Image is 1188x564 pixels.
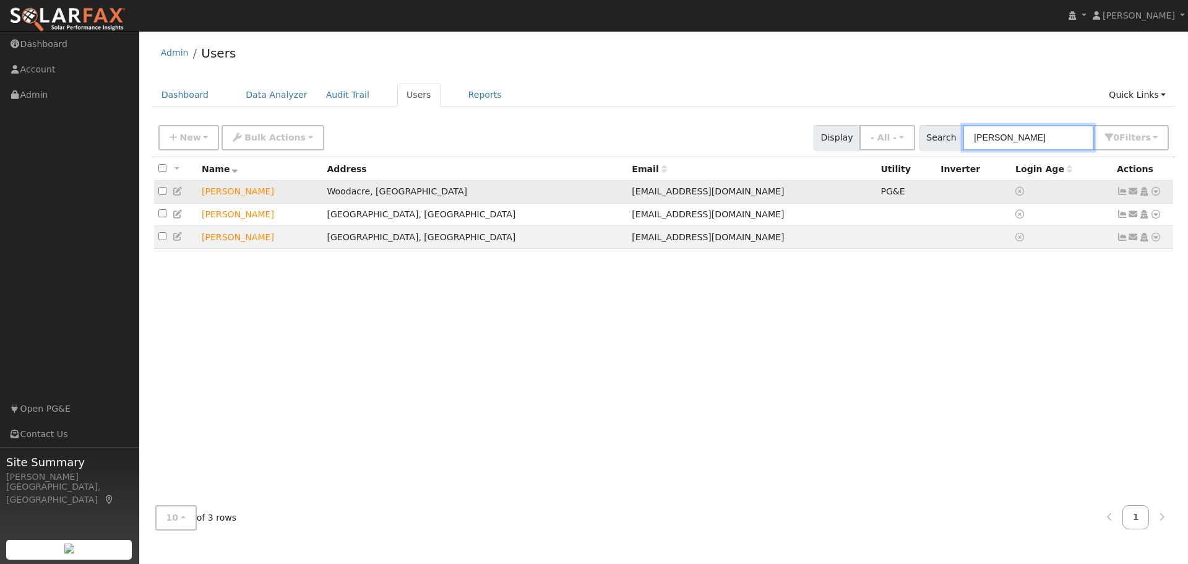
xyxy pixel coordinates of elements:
[1145,132,1150,142] span: s
[632,209,784,219] span: [EMAIL_ADDRESS][DOMAIN_NAME]
[152,84,218,106] a: Dashboard
[1138,232,1150,242] a: Login As
[161,48,189,58] a: Admin
[1015,186,1027,196] a: No login access
[64,544,74,553] img: retrieve
[322,203,627,226] td: [GEOGRAPHIC_DATA], [GEOGRAPHIC_DATA]
[197,226,322,249] td: Lead
[173,209,184,219] a: Edit User
[1100,84,1175,106] a: Quick Links
[201,46,236,61] a: Users
[1117,163,1169,176] div: Actions
[940,163,1007,176] div: Inverter
[179,132,200,142] span: New
[236,84,317,106] a: Data Analyzer
[1093,125,1169,150] button: 0Filters
[322,181,627,204] td: Woodacre, [GEOGRAPHIC_DATA]
[1117,232,1128,242] a: Not connected
[155,505,197,531] button: 10
[197,203,322,226] td: Lead
[1128,208,1139,221] a: fredwilson954@gmail.com
[173,232,184,241] a: Edit User
[963,125,1094,150] input: Search
[197,181,322,204] td: Lead
[1128,185,1139,198] a: ericgerlachwilson@att.net
[1150,185,1161,198] a: Other actions
[6,454,132,471] span: Site Summary
[459,84,511,106] a: Reports
[6,471,132,484] div: [PERSON_NAME]
[222,125,324,150] button: Bulk Actions
[397,84,441,106] a: Users
[632,164,666,174] span: Email
[1103,11,1175,20] span: [PERSON_NAME]
[1138,209,1150,219] a: Login As
[1138,186,1150,196] a: Login As
[880,186,905,196] span: PG&E
[244,132,306,142] span: Bulk Actions
[155,505,237,531] span: of 3 rows
[317,84,379,106] a: Audit Trail
[327,163,623,176] div: Address
[1150,231,1161,244] a: Other actions
[1119,132,1151,142] span: Filter
[9,7,126,33] img: SolarFax
[880,163,932,176] div: Utility
[1015,209,1027,219] a: No login access
[158,125,220,150] button: New
[322,226,627,249] td: [GEOGRAPHIC_DATA], [GEOGRAPHIC_DATA]
[1117,186,1128,196] a: Show Graph
[104,495,115,505] a: Map
[6,480,132,506] div: [GEOGRAPHIC_DATA], [GEOGRAPHIC_DATA]
[1128,231,1139,244] a: zjwilson09@gmail.com
[1015,232,1027,242] a: No login access
[859,125,915,150] button: - All -
[919,125,963,150] span: Search
[814,125,860,150] span: Display
[166,513,179,523] span: 10
[1150,208,1161,221] a: Other actions
[173,186,184,196] a: Edit User
[1015,164,1072,174] span: Days since last login
[1122,505,1150,529] a: 1
[632,186,784,196] span: [EMAIL_ADDRESS][DOMAIN_NAME]
[632,232,784,242] span: [EMAIL_ADDRESS][DOMAIN_NAME]
[1117,209,1128,219] a: Not connected
[202,164,238,174] span: Name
